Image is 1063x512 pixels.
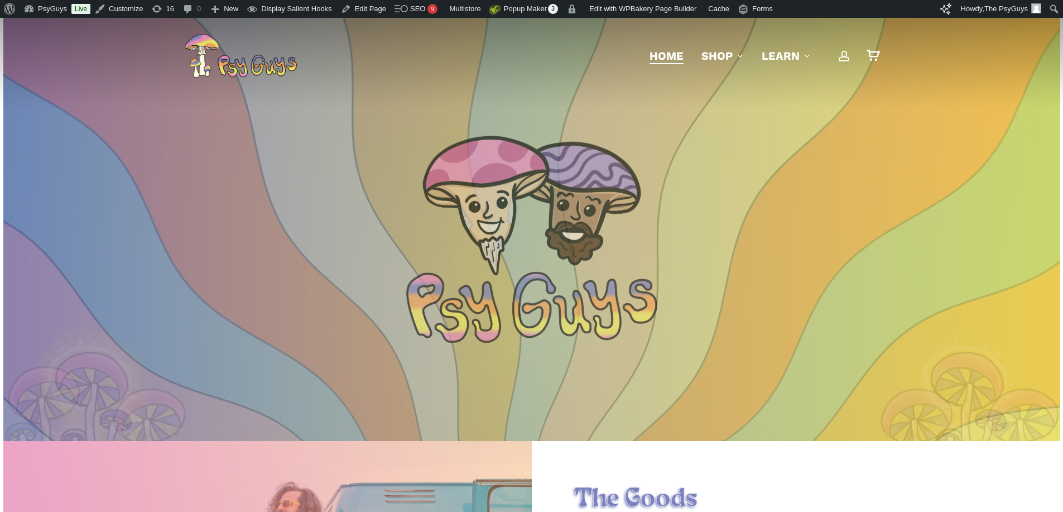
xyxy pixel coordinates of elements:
[1031,3,1041,13] img: Avatar photo
[427,4,437,14] div: 9
[641,18,879,94] nav: Main Menu
[701,49,733,63] span: Shop
[762,49,800,63] span: Learn
[420,121,643,288] img: PsyGuys Heads Logo
[762,48,811,64] a: Learn
[650,48,684,64] a: Home
[650,49,684,63] span: Home
[184,34,297,78] img: PsyGuys
[984,4,1028,13] span: The PsyGuys
[701,48,744,64] a: Shop
[406,272,657,343] img: Psychedelic PsyGuys Text Logo
[71,4,90,14] a: Live
[548,4,558,14] span: 3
